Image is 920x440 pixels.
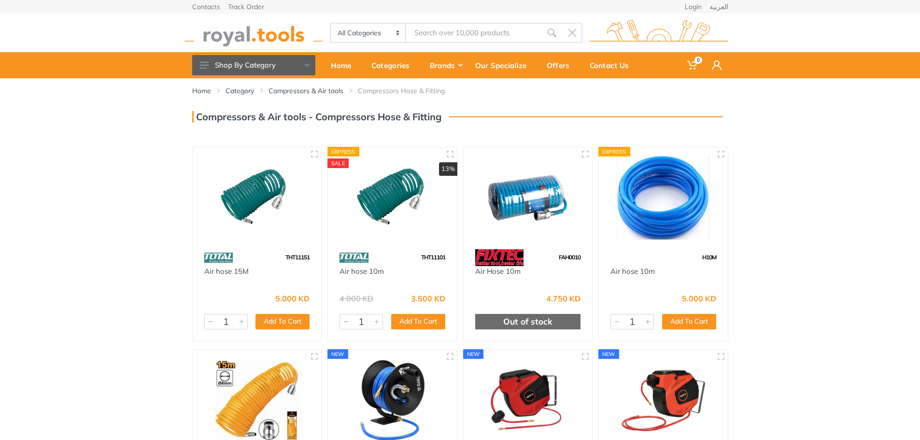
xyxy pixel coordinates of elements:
div: SALE [327,158,349,168]
a: العربية [709,3,728,10]
div: 4.750 KD [546,295,580,302]
div: Offers [540,55,583,75]
button: Shop By Category [192,55,315,75]
img: Royal Tools - Air hose 15M [201,156,313,240]
a: Login [685,3,702,10]
div: Brands [423,55,468,75]
img: royal.tools Logo [184,20,323,46]
img: Royal Tools - Air hose 10m [608,156,719,240]
a: Offers [540,52,583,78]
button: Add To Cart [255,314,310,329]
div: new [598,349,619,359]
div: 3.500 KD [411,295,445,302]
a: Compressors & Air tools [269,86,343,96]
nav: breadcrumb [192,86,728,96]
div: 5.000 KD [682,295,716,302]
img: royal.tools Logo [590,20,728,46]
div: Home [324,55,365,75]
a: Our Specialize [468,52,540,78]
span: THT11151 [285,254,310,261]
div: Express [327,147,359,156]
a: Air hose 15M [204,267,249,276]
a: Air Hose 10m [475,267,521,276]
h3: Compressors & Air tools - Compressors Hose & Fitting [192,111,441,123]
div: Categories [365,55,423,75]
div: Express [598,147,630,156]
select: Category [331,24,407,42]
div: new [463,349,484,359]
img: 86.webp [204,249,233,266]
div: 4.000 KD [340,295,373,302]
button: Add To Cart [662,314,716,329]
img: Royal Tools - Air Hose 10m [472,156,584,240]
a: Track Order [228,3,264,10]
span: 0 [694,57,702,64]
span: H10M [702,254,716,261]
a: Home [192,86,211,96]
div: new [327,349,348,359]
a: Category [226,86,254,96]
a: Contact Us [583,52,642,78]
a: Contacts [192,3,220,10]
div: 5.000 KD [275,295,310,302]
img: 1.webp [610,249,631,266]
a: 0 [680,52,705,78]
div: Our Specialize [468,55,540,75]
a: Air hose 10m [610,267,655,276]
input: Site search [406,23,541,43]
span: THT11101 [421,254,445,261]
img: 86.webp [340,249,368,266]
a: Home [324,52,365,78]
div: Out of stock [475,314,581,329]
div: Contact Us [583,55,642,75]
a: Categories [365,52,423,78]
li: Compressors Hose & Fitting [358,86,459,96]
button: Add To Cart [391,314,445,329]
img: Royal Tools - Air hose 10m [337,156,448,240]
div: 13% [439,162,457,176]
span: FAH0010 [559,254,580,261]
img: 115.webp [475,249,524,266]
a: Air hose 10m [340,267,384,276]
